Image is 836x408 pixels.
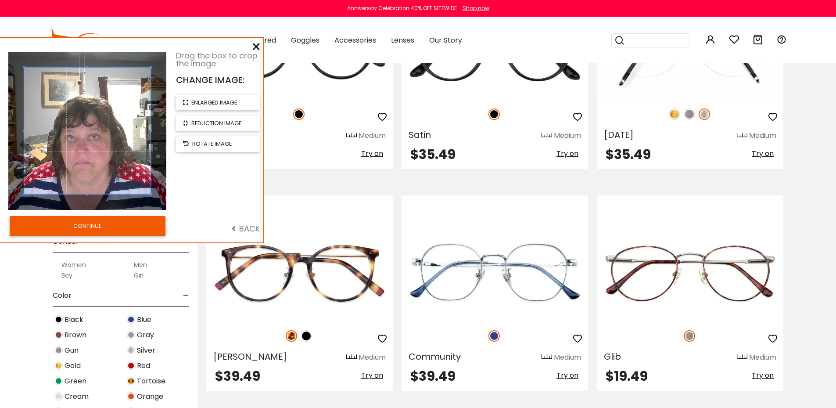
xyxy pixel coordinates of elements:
[604,129,634,141] span: [DATE]
[291,35,319,45] span: Goggles
[749,352,776,363] div: Medium
[137,345,155,356] span: Silver
[359,352,386,363] div: Medium
[137,330,154,340] span: Gray
[359,370,386,381] button: Try on
[232,223,260,234] span: BACK
[346,354,357,361] img: size ruler
[458,4,489,12] a: Shop now
[334,35,376,45] span: Accessories
[606,145,651,164] span: $35.49
[127,392,135,401] img: Orange
[176,95,260,110] button: enlarged image
[752,148,774,159] span: Try on
[127,331,135,339] img: Gray
[347,4,457,12] div: Anniversay Celebration 40% OFF SITEWIDE
[127,377,135,385] img: Tortoise
[409,129,431,141] span: Satin
[192,140,232,148] span: rotate image
[554,370,581,381] button: Try on
[191,98,237,107] span: enlarged image
[127,361,135,370] img: Red
[54,361,63,370] img: Gold
[361,370,383,380] span: Try on
[65,361,81,371] span: Gold
[684,108,695,120] img: Gun
[139,35,177,45] span: Eyeglasses
[463,4,489,12] div: Shop now
[54,346,63,354] img: Gun
[134,270,144,281] label: Girl
[176,136,260,152] button: rotate image
[54,392,63,401] img: Cream
[176,116,260,131] button: reduction image
[749,130,776,141] div: Medium
[429,35,462,45] span: Our Story
[65,391,89,402] span: Cream
[244,35,276,45] span: Featured
[54,331,63,339] img: Brown
[137,361,150,371] span: Red
[684,330,695,342] img: Gun
[137,314,151,325] span: Blue
[61,270,72,281] label: Boy
[359,148,386,159] button: Try on
[752,370,774,380] span: Try on
[65,376,86,386] span: Green
[410,145,456,164] span: $35.49
[409,350,461,363] span: Community
[737,133,747,139] img: size ruler
[206,227,393,321] img: Leopard Lenny - Combination ,Adjust Nose Pads
[137,391,163,402] span: Orange
[65,330,86,340] span: Brown
[542,354,552,361] img: size ruler
[65,345,79,356] span: Gun
[213,350,287,363] span: [PERSON_NAME]
[54,315,63,324] img: Black
[293,108,305,120] img: Black
[410,367,456,386] span: $39.49
[361,148,383,159] span: Try on
[488,330,500,342] img: Blue
[604,350,621,363] span: Glib
[215,367,260,386] span: $39.49
[54,377,63,385] img: Green
[127,346,135,354] img: Silver
[176,52,260,68] div: Drag the box to crop the image
[737,354,747,361] img: size ruler
[127,315,135,324] img: Blue
[699,108,710,120] img: Silver
[176,75,260,85] div: CHANGE IMAGE:
[554,148,581,159] button: Try on
[346,133,357,139] img: size ruler
[556,370,578,380] span: Try on
[183,285,189,306] span: -
[134,260,147,270] label: Men
[554,130,581,141] div: Medium
[391,35,414,45] span: Lenses
[192,35,230,45] span: Sunglasses
[402,227,588,321] img: Blue Community - Metal ,Adjust Nose Pads
[542,133,552,139] img: size ruler
[191,119,241,127] span: reduction image
[301,330,312,342] img: Black
[749,370,776,381] button: Try on
[53,285,72,306] span: Color
[488,108,500,120] img: Black
[137,376,165,386] span: Tortoise
[359,130,386,141] div: Medium
[65,314,83,325] span: Black
[597,227,783,321] img: Gun Glib - Metal ,Adjust Nose Pads
[61,260,86,270] label: Women
[669,108,680,120] img: Gold
[50,29,122,51] img: abbeglasses.com
[554,352,581,363] div: Medium
[606,367,648,386] span: $19.49
[10,216,165,236] button: CONTINUE
[556,148,578,159] span: Try on
[286,330,297,342] img: Leopard
[749,148,776,159] button: Try on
